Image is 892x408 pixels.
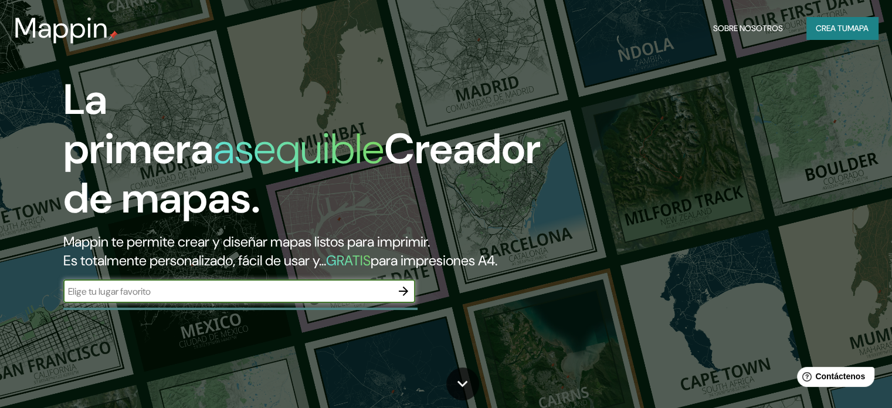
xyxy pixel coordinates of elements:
[63,285,392,298] input: Elige tu lugar favorito
[63,232,430,251] font: Mappin te permite crear y diseñar mapas listos para imprimir.
[108,31,118,40] img: pin de mapeo
[63,72,213,176] font: La primera
[806,17,878,39] button: Crea tumapa
[708,17,788,39] button: Sobre nosotros
[213,122,384,176] font: asequible
[63,122,541,225] font: Creador de mapas.
[14,9,108,46] font: Mappin
[788,362,879,395] iframe: Lanzador de widgets de ayuda
[816,23,847,33] font: Crea tu
[713,23,783,33] font: Sobre nosotros
[847,23,869,33] font: mapa
[63,251,326,269] font: Es totalmente personalizado, fácil de usar y...
[371,251,497,269] font: para impresiones A4.
[326,251,371,269] font: GRATIS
